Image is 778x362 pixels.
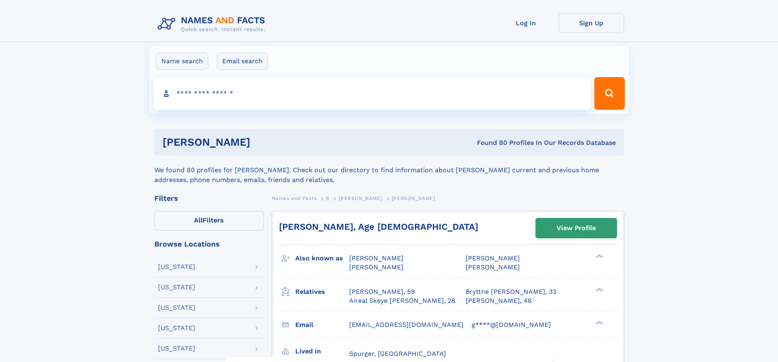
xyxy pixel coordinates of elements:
[158,264,195,270] div: [US_STATE]
[363,138,616,147] div: Found 80 Profiles In Our Records Database
[493,13,559,33] a: Log In
[158,304,195,311] div: [US_STATE]
[594,254,604,259] div: ❯
[349,321,464,329] span: [EMAIL_ADDRESS][DOMAIN_NAME]
[156,53,208,70] label: Name search
[466,296,532,305] a: [PERSON_NAME], 46
[594,287,604,292] div: ❯
[392,195,435,201] span: [PERSON_NAME]
[326,195,330,201] span: B
[279,222,478,232] a: [PERSON_NAME], Age [DEMOGRAPHIC_DATA]
[154,77,591,110] input: search input
[594,77,624,110] button: Search Button
[559,13,624,33] a: Sign Up
[339,195,382,201] span: [PERSON_NAME]
[295,251,349,265] h3: Also known as
[349,263,403,271] span: [PERSON_NAME]
[163,137,364,147] h1: [PERSON_NAME]
[466,263,520,271] span: [PERSON_NAME]
[194,216,203,224] span: All
[217,53,268,70] label: Email search
[339,193,382,203] a: [PERSON_NAME]
[154,195,264,202] div: Filters
[154,211,264,231] label: Filters
[158,345,195,352] div: [US_STATE]
[158,284,195,291] div: [US_STATE]
[594,320,604,325] div: ❯
[272,193,317,203] a: Names and Facts
[349,287,415,296] a: [PERSON_NAME], 59
[154,13,272,35] img: Logo Names and Facts
[466,254,520,262] span: [PERSON_NAME]
[557,219,596,238] div: View Profile
[295,344,349,358] h3: Lived in
[536,218,617,238] a: View Profile
[349,254,403,262] span: [PERSON_NAME]
[326,193,330,203] a: B
[295,285,349,299] h3: Relatives
[466,287,556,296] a: Bryttne [PERSON_NAME], 33
[349,296,455,305] a: Aireal Skeye [PERSON_NAME], 28
[158,325,195,331] div: [US_STATE]
[154,155,624,185] div: We found 80 profiles for [PERSON_NAME]. Check out our directory to find information about [PERSON...
[154,240,264,248] div: Browse Locations
[295,318,349,332] h3: Email
[349,350,446,358] span: Spurger, [GEOGRAPHIC_DATA]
